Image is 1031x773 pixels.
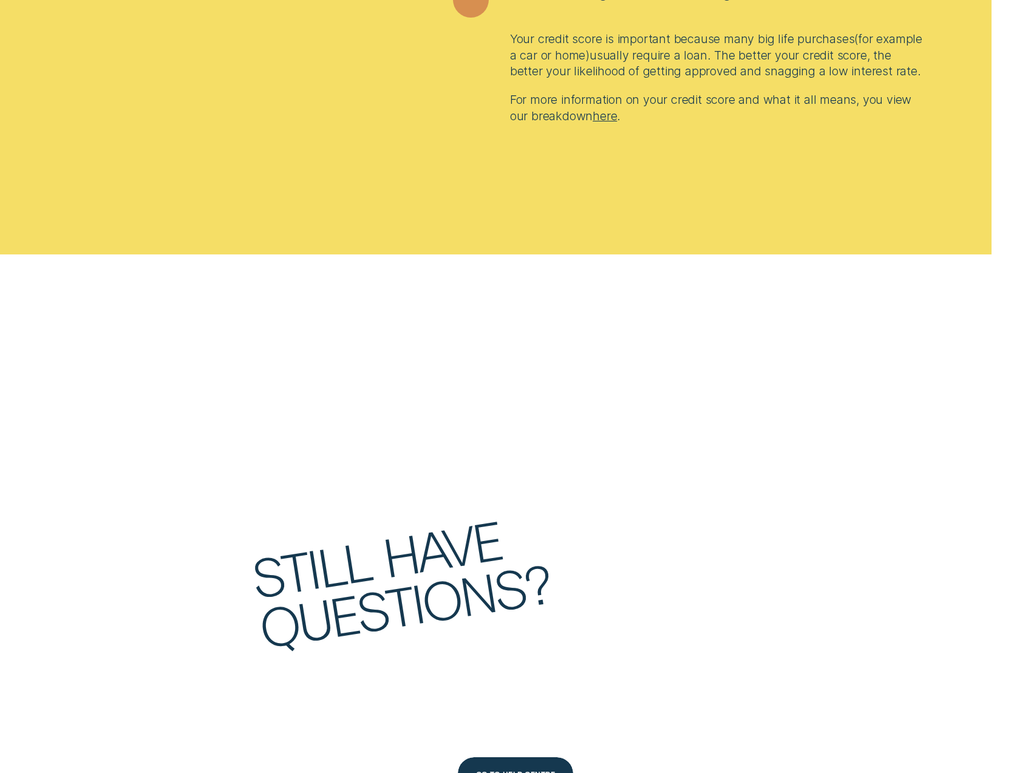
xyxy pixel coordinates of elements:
p: For more information on your credit score and what it all means, you view our breakdown . [510,92,923,124]
div: have [379,514,505,582]
div: questions? [256,557,554,653]
h2: Still have questions? [248,508,554,653]
div: Still [248,534,374,603]
span: ( [854,32,858,46]
a: here [593,109,617,123]
span: ) [585,48,590,63]
p: Your credit score is important because many big life purchases for example a car or home usually ... [510,31,923,80]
